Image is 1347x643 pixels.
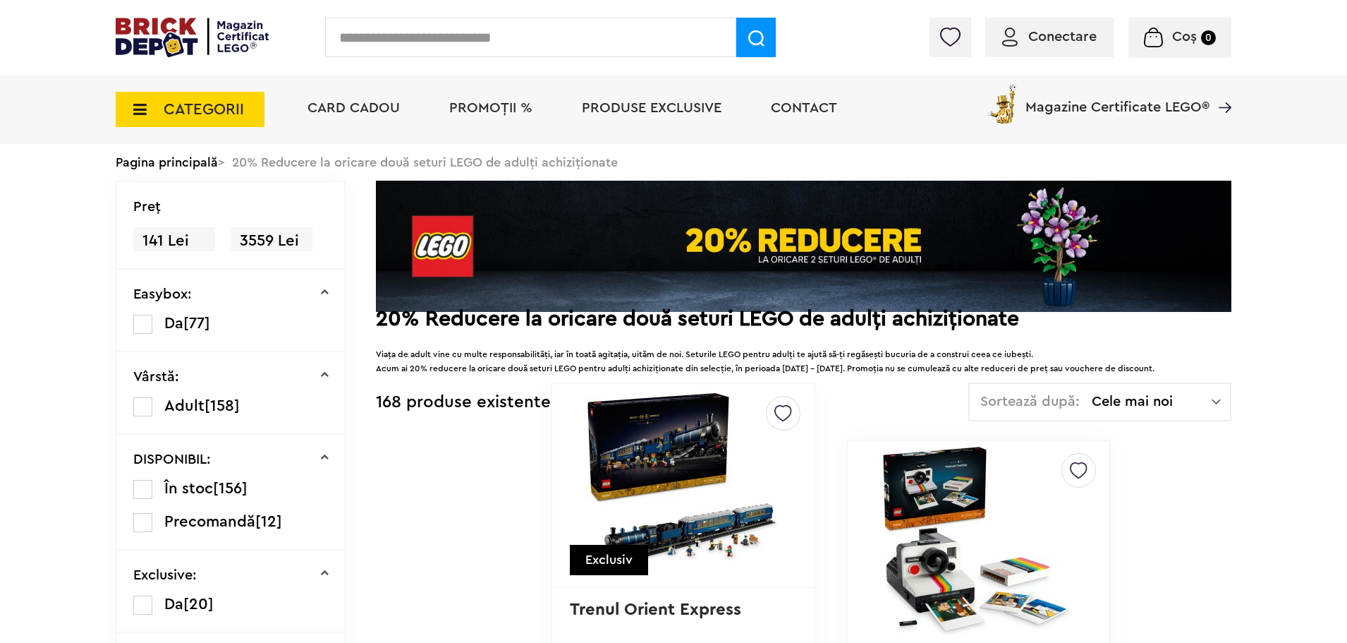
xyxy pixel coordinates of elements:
span: Adult [164,398,205,414]
div: > 20% Reducere la oricare două seturi LEGO de adulți achiziționate [116,144,1231,181]
p: Preţ [133,200,161,214]
span: 3559 Lei [231,227,312,255]
span: Da [164,316,183,331]
span: [12] [255,514,282,529]
div: Viața de adult vine cu multe responsabilități, iar în toată agitația, uităm de noi. Seturile LEGO... [376,333,1231,375]
div: Exclusiv [570,545,648,575]
a: Conectare [1002,30,1097,44]
span: 141 Lei [133,227,215,255]
a: Contact [771,101,837,115]
p: Easybox: [133,287,192,301]
span: Cele mai noi [1092,395,1212,409]
div: 168 produse existente [376,383,551,423]
a: Magazine Certificate LEGO® [1209,82,1231,96]
p: DISPONIBIL: [133,452,211,467]
img: Landing page banner [376,181,1231,312]
span: În stoc [164,481,213,496]
a: Trenul Orient Express [570,601,741,618]
h2: 20% Reducere la oricare două seturi LEGO de adulți achiziționate [376,312,1231,326]
span: Magazine Certificate LEGO® [1025,82,1209,114]
span: [156] [213,481,248,496]
small: 0 [1201,30,1216,45]
a: Card Cadou [307,101,400,115]
img: Camera foto Polaroid OneStep SX-70 [879,444,1077,642]
p: Vârstă: [133,370,179,384]
a: Produse exclusive [582,101,721,115]
span: [77] [183,316,210,331]
span: CATEGORII [164,102,244,117]
span: Conectare [1028,30,1097,44]
p: Exclusive: [133,568,197,582]
a: Pagina principală [116,156,218,169]
span: Da [164,596,183,612]
span: Precomandă [164,514,255,529]
span: Sortează după: [980,395,1080,409]
span: [158] [205,398,240,414]
a: PROMOȚII % [449,101,532,115]
span: Coș [1172,30,1197,44]
span: [20] [183,596,214,612]
img: Trenul Orient Express [585,387,782,584]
